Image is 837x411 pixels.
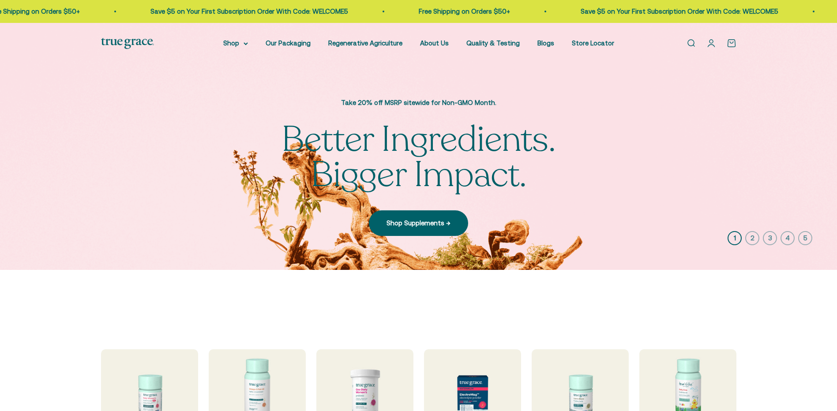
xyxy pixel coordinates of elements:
[266,39,311,47] a: Our Packaging
[369,210,468,236] a: Shop Supplements →
[763,231,777,245] button: 3
[728,231,742,245] button: 1
[466,39,520,47] a: Quality & Testing
[415,7,506,15] a: Free Shipping on Orders $50+
[282,116,555,199] split-lines: Better Ingredients. Bigger Impact.
[420,39,449,47] a: About Us
[328,39,402,47] a: Regenerative Agriculture
[223,38,248,49] summary: Shop
[745,231,759,245] button: 2
[781,231,795,245] button: 4
[146,6,344,17] p: Save $5 on Your First Subscription Order With Code: WELCOME5
[273,97,564,108] p: Take 20% off MSRP sitewide for Non-GMO Month.
[798,231,812,245] button: 5
[537,39,554,47] a: Blogs
[572,39,614,47] a: Store Locator
[577,6,774,17] p: Save $5 on Your First Subscription Order With Code: WELCOME5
